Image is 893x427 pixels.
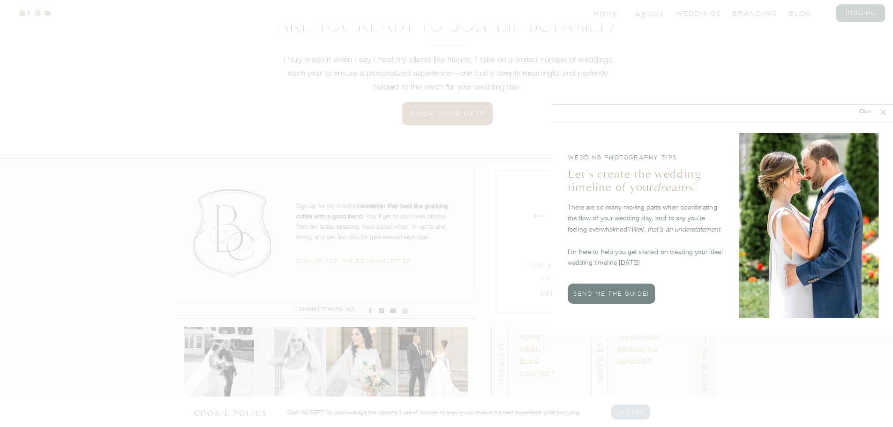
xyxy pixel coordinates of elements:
[278,53,619,85] p: I truly mean it when I say I treat my clients like friends. I take on a limited number of wedding...
[255,327,325,397] img: A series of romantic black and white favorites from Michele & Dom’s wedding 🤍 nothing stands the ...
[519,370,556,377] a: CONTACT
[403,109,493,118] a: book your date
[398,327,468,397] img: Bridal party photos that make a statement✨ Photography: @bridgetcaitlinphoto Planner: @elevatedev...
[618,358,652,365] a: SENIORS
[296,201,452,246] p: Sign up for my monthly . You’ll get to pour over photos from my latest sessions, hear about what ...
[568,153,719,162] h3: wedding photography tips
[447,414,504,420] a: | privacy policy
[732,9,770,17] a: branding
[618,334,660,340] a: WEDDINGs
[653,180,693,195] i: dreams
[519,346,547,352] a: About
[618,346,659,352] a: BRANDING
[851,108,878,117] nav: Close
[315,414,444,420] a: Terms and Conditions of Use
[568,168,725,189] h2: Let's create the wedding timeline of your !
[593,9,619,17] a: Home
[842,9,879,17] a: inquire
[194,408,272,417] h3: Cookie policy
[205,13,689,39] h3: Are you ready to join the BCfamily?
[675,9,713,17] a: Weddings
[296,202,448,220] b: newsletter that feels like grabbing coffee with a good friend
[296,257,424,266] a: sign up for the BC newsletter
[522,261,686,285] p: " She absolutely nailed our vision and we are over the moon!."
[519,334,542,340] a: Home
[568,202,725,272] p: There are so many moving parts when coordinating the flow of your wedding day, and to say you’re ...
[519,358,540,365] a: BLOG
[496,328,508,398] h2: Navigate
[287,408,599,417] p: Click “ACCEPT” to acknowledge this website’s use of cookies to ensure you receive the best experi...
[326,327,397,397] img: Elegant bridal portraits of Carla at the @hallofsprings an that veil 🙌🏻 Photography: @bridgetcait...
[295,306,357,313] b: Connect with me:
[184,327,254,397] img: Ceremony photos that when you look back on them preserve all the elegant details and the emotions...
[594,328,604,398] h2: services
[617,407,645,416] p: AcCEPT
[522,290,686,299] p: Cierra & [PERSON_NAME], Wedding
[789,9,826,17] a: blog
[701,345,710,395] a: Back to Top
[568,289,655,298] a: send me the guide!
[635,9,663,17] a: About
[631,225,722,233] i: Well, that’s an understatement.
